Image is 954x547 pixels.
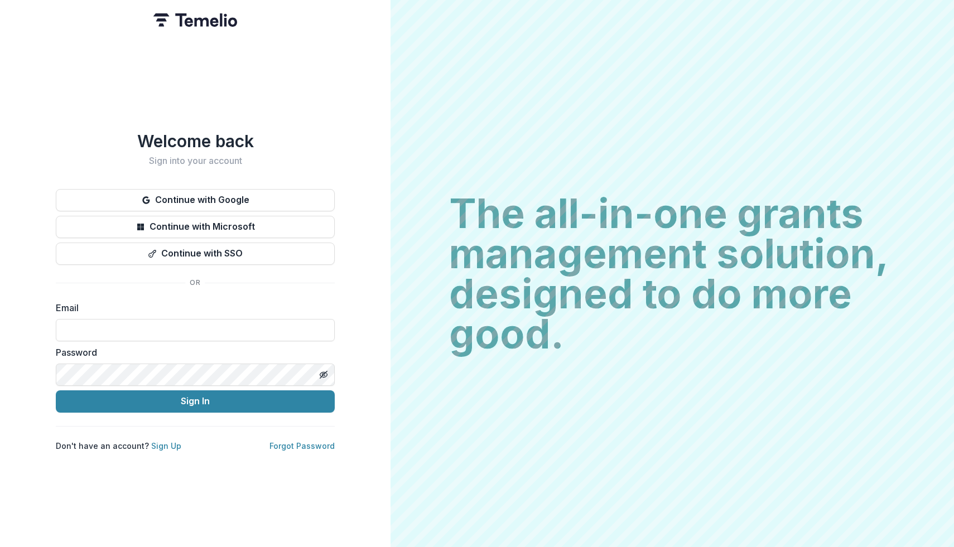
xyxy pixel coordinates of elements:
[56,390,335,413] button: Sign In
[56,243,335,265] button: Continue with SSO
[315,366,333,384] button: Toggle password visibility
[56,216,335,238] button: Continue with Microsoft
[56,189,335,211] button: Continue with Google
[56,440,181,452] p: Don't have an account?
[151,441,181,451] a: Sign Up
[56,156,335,166] h2: Sign into your account
[56,131,335,151] h1: Welcome back
[153,13,237,27] img: Temelio
[56,346,328,359] label: Password
[269,441,335,451] a: Forgot Password
[56,301,328,314] label: Email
